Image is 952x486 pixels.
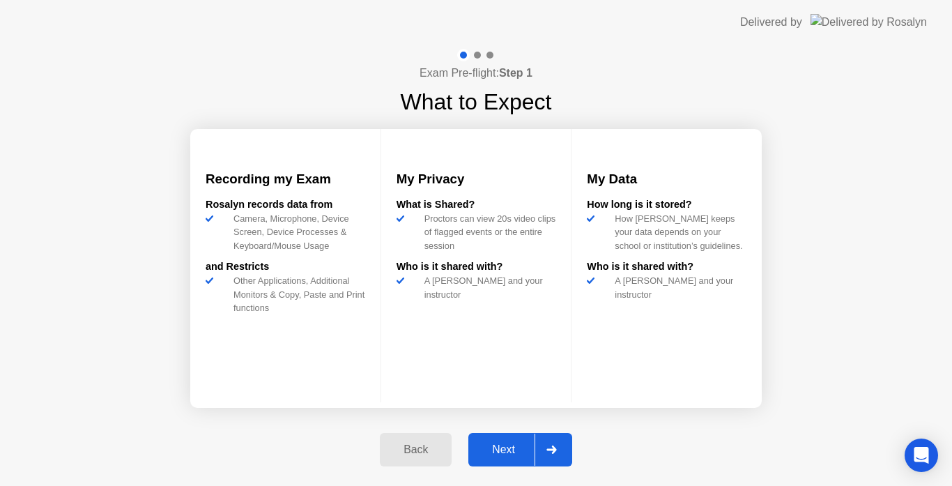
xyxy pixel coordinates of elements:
[905,439,938,472] div: Open Intercom Messenger
[397,259,556,275] div: Who is it shared with?
[206,259,365,275] div: and Restricts
[420,65,532,82] h4: Exam Pre-flight:
[587,197,746,213] div: How long is it stored?
[228,274,365,314] div: Other Applications, Additional Monitors & Copy, Paste and Print functions
[609,212,746,252] div: How [PERSON_NAME] keeps your data depends on your school or institution’s guidelines.
[499,67,532,79] b: Step 1
[401,85,552,119] h1: What to Expect
[468,433,572,466] button: Next
[587,169,746,189] h3: My Data
[419,274,556,301] div: A [PERSON_NAME] and your instructor
[811,14,927,30] img: Delivered by Rosalyn
[228,212,365,252] div: Camera, Microphone, Device Screen, Device Processes & Keyboard/Mouse Usage
[740,14,802,31] div: Delivered by
[384,443,447,456] div: Back
[419,212,556,252] div: Proctors can view 20s video clips of flagged events or the entire session
[206,197,365,213] div: Rosalyn records data from
[380,433,452,466] button: Back
[587,259,746,275] div: Who is it shared with?
[206,169,365,189] h3: Recording my Exam
[473,443,535,456] div: Next
[397,169,556,189] h3: My Privacy
[609,274,746,301] div: A [PERSON_NAME] and your instructor
[397,197,556,213] div: What is Shared?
